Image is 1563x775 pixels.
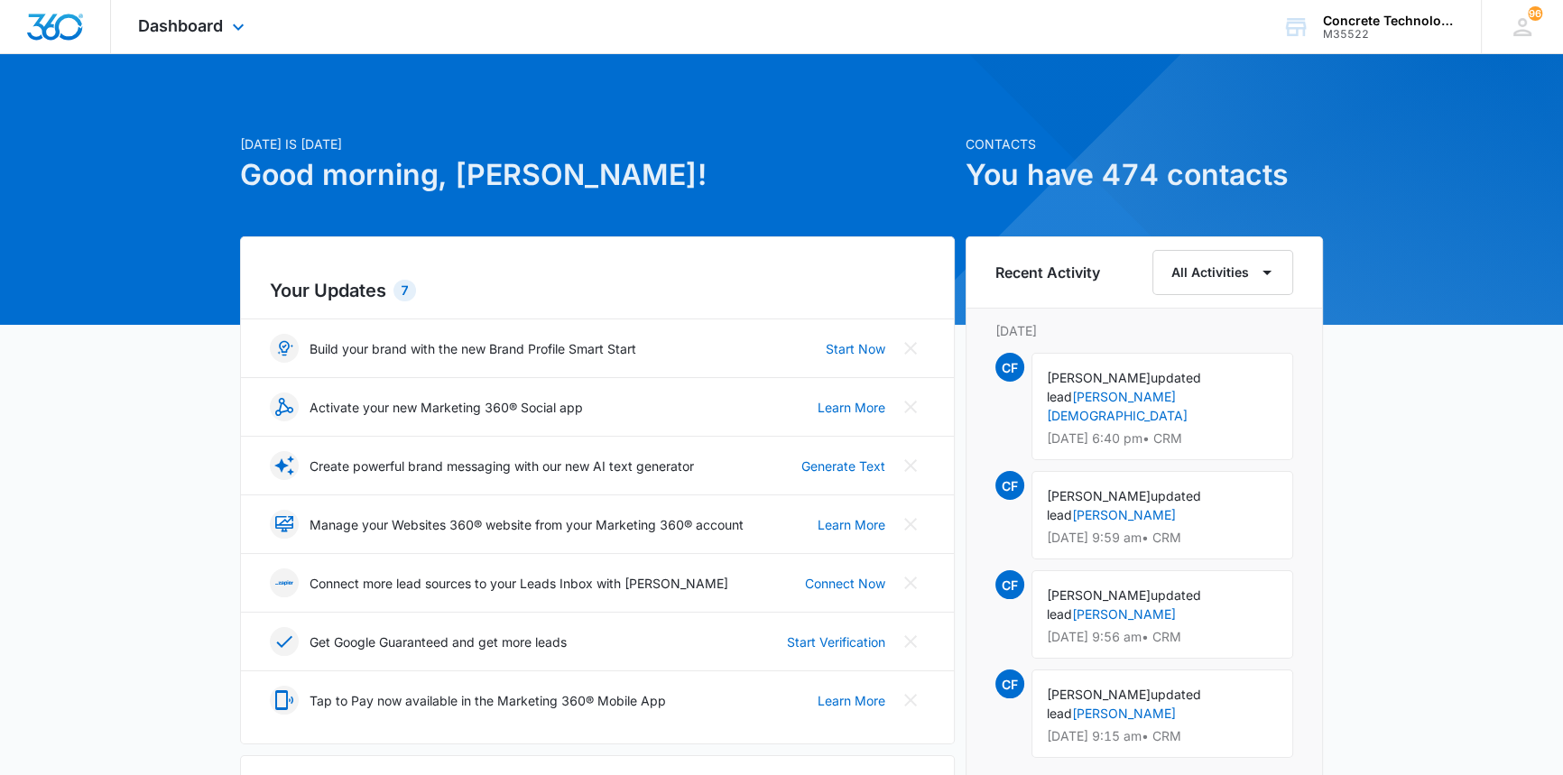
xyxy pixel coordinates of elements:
p: Connect more lead sources to your Leads Inbox with [PERSON_NAME] [310,574,728,593]
a: [PERSON_NAME] [1072,606,1176,622]
a: [PERSON_NAME][DEMOGRAPHIC_DATA] [1047,389,1188,423]
p: Get Google Guaranteed and get more leads [310,632,567,651]
span: [PERSON_NAME] [1047,370,1151,385]
h1: Good morning, [PERSON_NAME]! [240,153,955,197]
p: [DATE] is [DATE] [240,134,955,153]
p: Manage your Websites 360® website from your Marketing 360® account [310,515,744,534]
h1: You have 474 contacts [966,153,1323,197]
span: [PERSON_NAME] [1047,587,1151,603]
span: CF [995,353,1024,382]
p: Tap to Pay now available in the Marketing 360® Mobile App [310,691,666,710]
span: [PERSON_NAME] [1047,488,1151,503]
button: Close [896,686,925,715]
a: Learn More [818,515,885,534]
span: CF [995,669,1024,698]
a: [PERSON_NAME] [1072,507,1176,522]
h2: Your Updates [270,277,925,304]
a: Connect Now [805,574,885,593]
button: Close [896,627,925,656]
button: Close [896,451,925,480]
button: Close [896,392,925,421]
a: [PERSON_NAME] [1072,706,1176,721]
p: [DATE] 6:40 pm • CRM [1047,432,1278,445]
p: [DATE] [995,321,1293,340]
p: Create powerful brand messaging with our new AI text generator [310,457,694,475]
div: account id [1323,28,1455,41]
a: Start Now [826,339,885,358]
a: Generate Text [801,457,885,475]
button: Close [896,510,925,539]
p: [DATE] 9:59 am • CRM [1047,531,1278,544]
span: CF [995,471,1024,500]
p: Activate your new Marketing 360® Social app [310,398,583,417]
a: Learn More [818,691,885,710]
span: Dashboard [138,16,223,35]
a: Start Verification [787,632,885,651]
div: 7 [393,280,416,301]
button: Close [896,334,925,363]
button: Close [896,568,925,597]
div: notifications count [1528,6,1542,21]
a: Learn More [818,398,885,417]
p: [DATE] 9:15 am • CRM [1047,730,1278,743]
span: CF [995,570,1024,599]
h6: Recent Activity [995,262,1100,283]
p: Contacts [966,134,1323,153]
p: Build your brand with the new Brand Profile Smart Start [310,339,636,358]
span: [PERSON_NAME] [1047,687,1151,702]
p: [DATE] 9:56 am • CRM [1047,631,1278,643]
span: 96 [1528,6,1542,21]
div: account name [1323,14,1455,28]
button: All Activities [1152,250,1293,295]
